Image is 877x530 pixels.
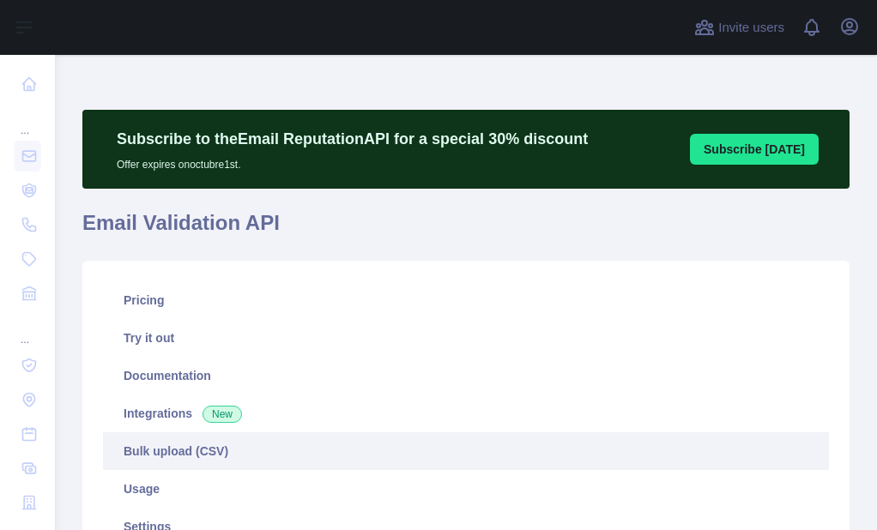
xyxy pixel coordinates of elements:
span: Invite users [718,18,784,38]
p: Offer expires on octubre 1st. [117,151,588,172]
p: Subscribe to the Email Reputation API for a special 30 % discount [117,127,588,151]
h1: Email Validation API [82,209,850,250]
a: Integrations New [103,394,829,432]
button: Invite users [691,14,788,41]
a: Pricing [103,281,829,319]
div: ... [14,312,41,346]
span: New [203,406,242,423]
div: ... [14,103,41,137]
a: Bulk upload (CSV) [103,432,829,470]
button: Subscribe [DATE] [690,134,819,165]
a: Documentation [103,357,829,394]
a: Usage [103,470,829,508]
a: Try it out [103,319,829,357]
